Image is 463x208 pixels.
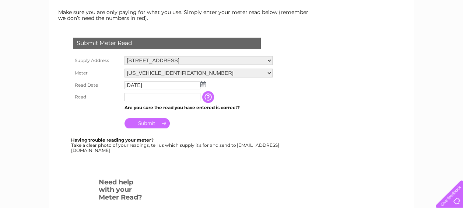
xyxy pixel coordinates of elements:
[200,81,206,87] img: ...
[16,19,54,42] img: logo.png
[414,31,432,37] a: Contact
[99,177,144,205] h3: Need help with your Meter Read?
[123,103,274,112] td: Are you sure the read you have entered is correct?
[73,38,261,49] div: Submit Meter Read
[56,7,314,23] td: Make sure you are only paying for what you use. Simply enter your meter read below (remember we d...
[202,91,215,103] input: Information
[58,4,406,36] div: Clear Business is a trading name of Verastar Limited (registered in [GEOGRAPHIC_DATA] No. 3667643...
[71,137,154,143] b: Having trouble reading your meter?
[399,31,410,37] a: Blog
[333,31,347,37] a: Water
[71,54,123,67] th: Supply Address
[324,4,375,13] a: 0333 014 3131
[71,138,280,153] div: Take a clear photo of your readings, tell us which supply it's for and send to [EMAIL_ADDRESS][DO...
[71,91,123,103] th: Read
[124,118,170,128] input: Submit
[71,79,123,91] th: Read Date
[372,31,394,37] a: Telecoms
[71,67,123,79] th: Meter
[352,31,368,37] a: Energy
[439,31,456,37] a: Log out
